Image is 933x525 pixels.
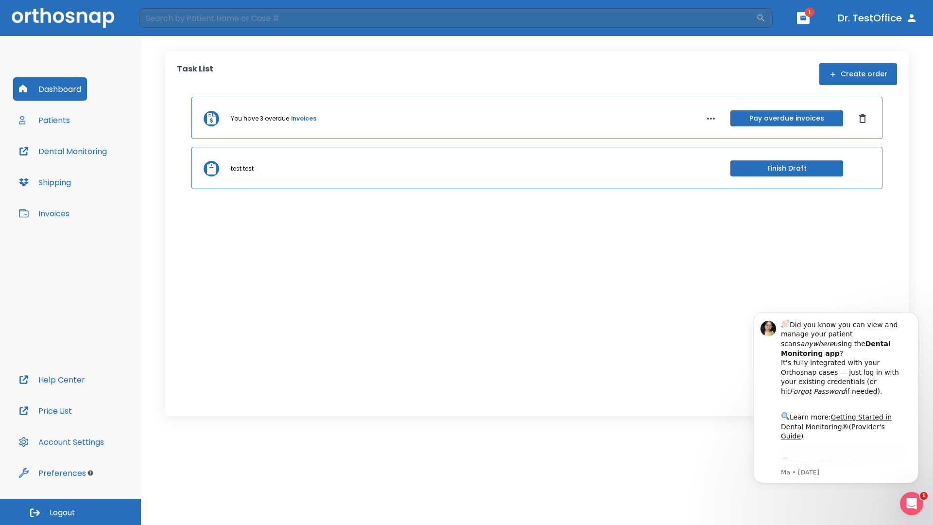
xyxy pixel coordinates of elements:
[819,63,897,85] button: Create order
[13,430,110,454] button: Account Settings
[291,114,316,123] a: invoices
[50,507,75,518] span: Logout
[13,140,113,163] button: Dental Monitoring
[920,492,928,500] span: 1
[13,171,77,194] button: Shipping
[86,469,95,477] div: Tooltip anchor
[139,8,756,28] input: Search by Patient Name or Case #
[13,77,87,101] button: Dashboard
[42,155,129,173] a: App Store
[834,9,921,27] button: Dr. TestOffice
[13,368,91,391] button: Help Center
[12,8,115,28] img: Orthosnap
[805,7,814,17] span: 1
[177,63,213,85] p: Task List
[42,165,165,174] p: Message from Ma, sent 5w ago
[231,164,254,173] p: test test
[13,202,75,225] button: Invoices
[855,111,870,126] button: Dismiss
[900,492,923,515] iframe: Intercom live chat
[739,303,933,489] iframe: Intercom notifications message
[42,153,165,202] div: Download the app: | ​ Let us know if you need help getting started!
[730,110,843,126] button: Pay overdue invoices
[13,108,76,132] button: Patients
[730,160,843,176] button: Finish Draft
[165,15,173,23] button: Dismiss notification
[231,114,289,123] p: You have 3 overdue
[13,399,78,422] button: Price List
[13,461,92,485] button: Preferences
